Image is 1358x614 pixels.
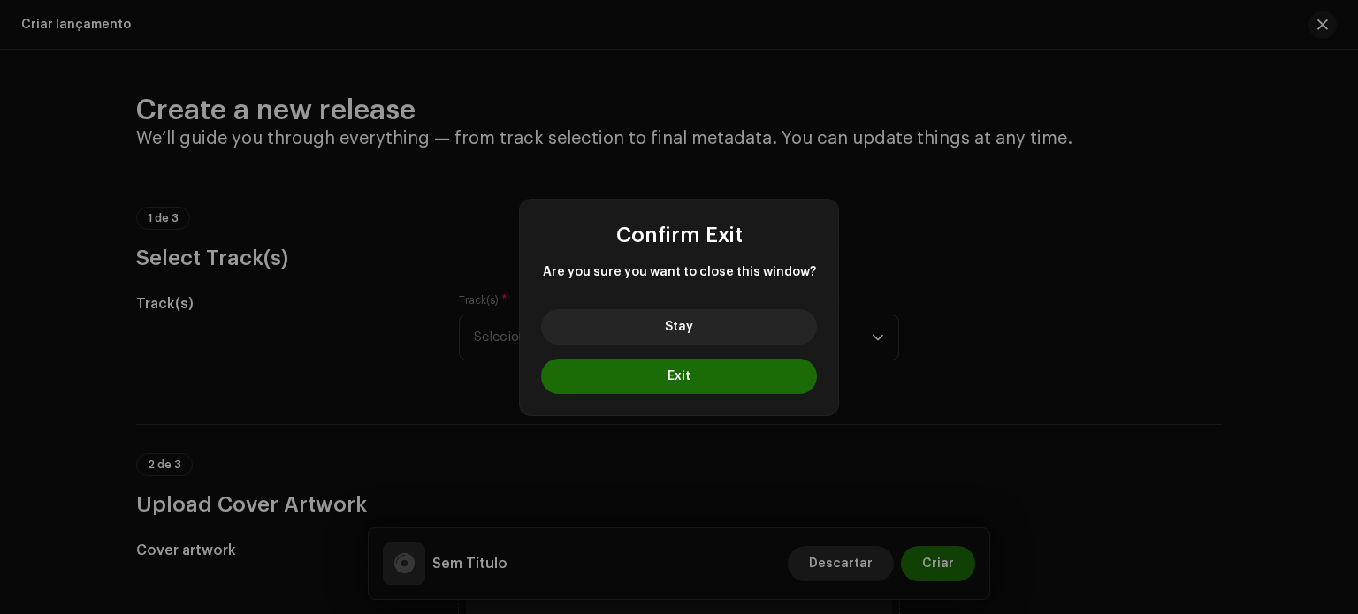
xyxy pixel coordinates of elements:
[541,263,817,281] span: Are you sure you want to close this window?
[665,321,693,333] span: Stay
[668,370,690,383] span: Exit
[541,309,817,345] button: Stay
[616,224,743,246] span: Confirm Exit
[541,359,817,394] button: Exit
